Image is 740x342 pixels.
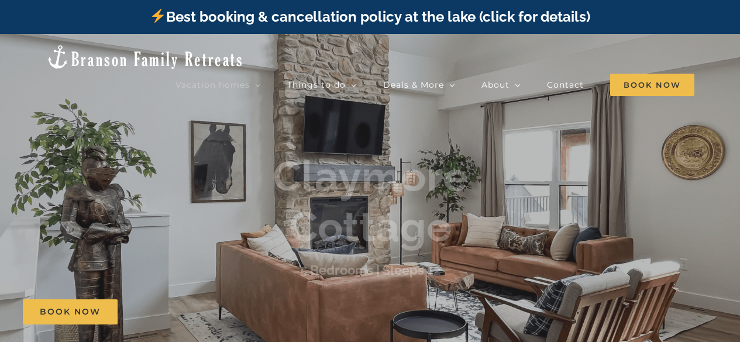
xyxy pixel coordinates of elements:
a: Contact [547,73,584,96]
img: ⚡️ [151,9,165,23]
h3: 5 Bedrooms | Sleeps 12 [300,262,440,278]
a: Vacation homes [175,73,261,96]
nav: Main Menu [175,73,694,96]
a: Deals & More [383,73,455,96]
a: Best booking & cancellation policy at the lake (click for details) [150,8,590,25]
span: Deals & More [383,81,444,89]
span: Book Now [610,74,694,96]
span: Book Now [40,307,101,317]
span: Things to do [287,81,346,89]
b: Claymore Cottage [273,151,468,251]
span: Contact [547,81,584,89]
a: About [481,73,521,96]
a: Book Now [23,299,118,324]
span: Vacation homes [175,81,250,89]
a: Things to do [287,73,357,96]
span: About [481,81,510,89]
img: Branson Family Retreats Logo [46,44,244,70]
